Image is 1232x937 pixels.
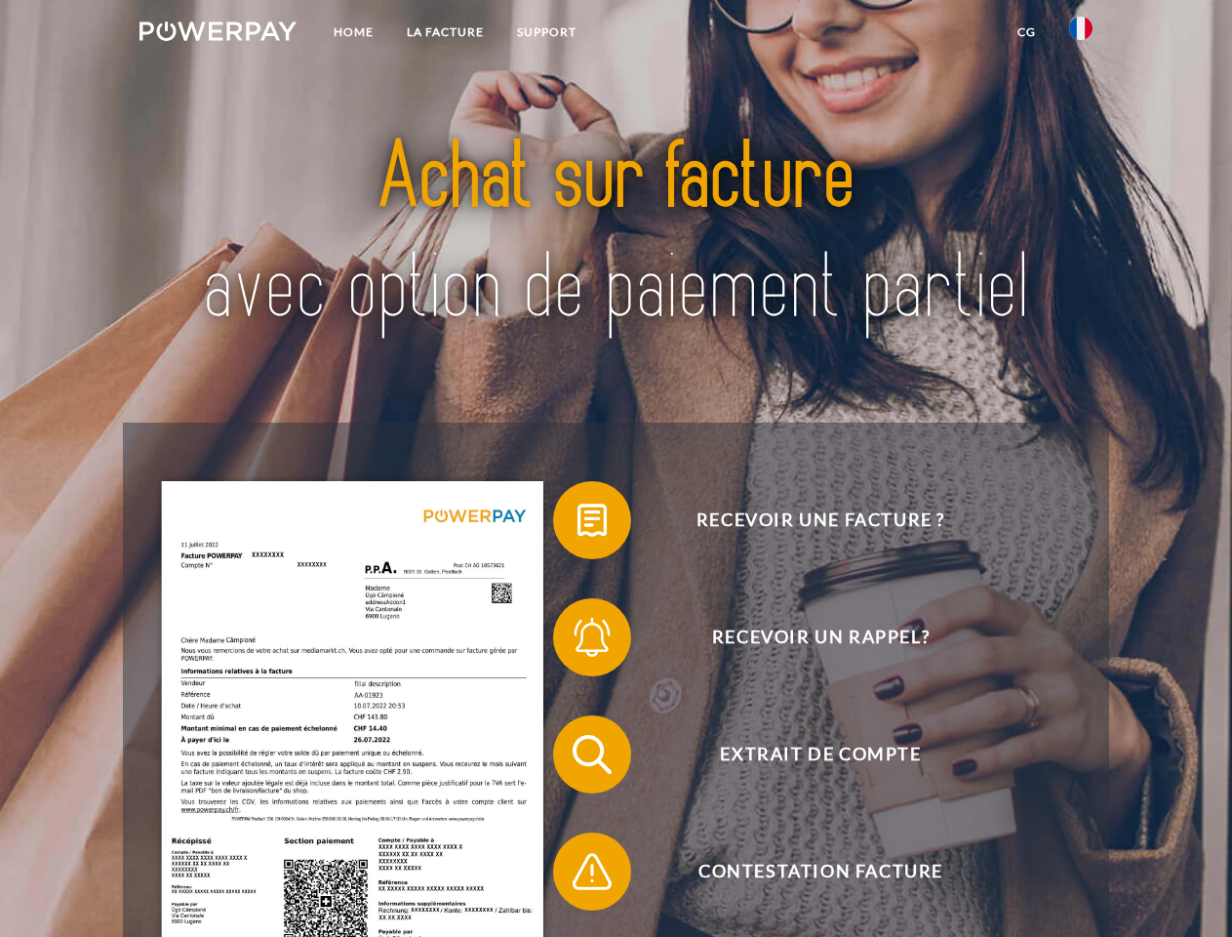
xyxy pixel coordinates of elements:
[581,833,1059,911] span: Contestation Facture
[581,598,1059,676] span: Recevoir un rappel?
[568,613,616,662] img: qb_bell.svg
[186,94,1046,374] img: title-powerpay_fr.svg
[568,496,616,545] img: qb_bill.svg
[553,833,1060,911] button: Contestation Facture
[317,15,390,50] a: Home
[139,21,297,41] img: logo-powerpay-white.svg
[568,847,616,896] img: qb_warning.svg
[581,715,1059,794] span: Extrait de compte
[1001,15,1053,50] a: CG
[581,481,1059,559] span: Recevoir une facture ?
[553,481,1060,559] button: Recevoir une facture ?
[553,598,1060,676] button: Recevoir un rappel?
[500,15,593,50] a: Support
[390,15,500,50] a: LA FACTURE
[568,730,616,779] img: qb_search.svg
[1069,17,1093,40] img: fr
[553,715,1060,794] button: Extrait de compte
